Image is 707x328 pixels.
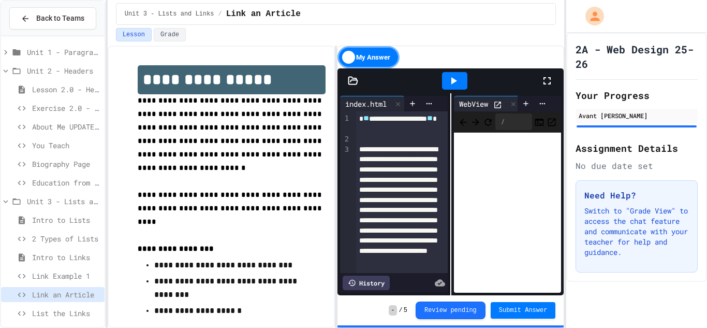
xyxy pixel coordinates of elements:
div: 2 [340,134,350,145]
p: Switch to "Grade View" to access the chat feature and communicate with your teacher for help and ... [584,206,689,258]
h2: Your Progress [576,88,698,103]
button: Refresh [483,116,493,128]
button: Grade [154,28,186,41]
span: Forward [470,115,481,128]
span: Back to Teams [36,13,84,24]
span: Link Example 1 [32,270,100,281]
div: WebView [454,98,493,109]
button: Lesson [116,28,152,41]
span: About Me UPDATE with Headers [32,121,100,132]
span: - [389,305,396,316]
button: Console [534,116,544,128]
div: My Account [575,4,607,28]
span: 2 Types of Lists [32,233,100,244]
span: 5 [404,306,407,315]
div: Avant [PERSON_NAME] [579,111,695,120]
span: Unit 1 - Paragraphs [27,47,100,58]
span: Unit 2 - Headers [27,65,100,76]
span: Link an Article [32,289,100,300]
span: Submit Answer [499,306,548,315]
span: / [218,10,222,18]
button: Open in new tab [547,116,557,128]
div: index.html [340,98,392,109]
span: / [399,306,403,315]
span: Exercise 2.0 - Header Practice [32,103,100,113]
span: Lesson 2.0 - Headers [32,84,100,95]
h1: 2A - Web Design 25-26 [576,42,698,71]
iframe: Web Preview [454,133,562,293]
div: 1 [340,113,350,134]
span: Unit 3 - Lists and Links [125,10,214,18]
h2: Assignment Details [576,141,698,155]
span: Biography Page [32,159,100,169]
button: Review pending [416,302,485,319]
span: Education from Scratch [32,177,100,188]
div: No due date set [576,160,698,172]
span: Back [458,115,468,128]
div: History [343,276,390,290]
div: / [495,113,533,130]
span: You Teach [32,140,100,151]
span: Link an Article [226,8,301,20]
span: Intro to Lists [32,215,100,225]
span: List the Links [32,308,100,319]
h3: Need Help? [584,189,689,202]
span: Unit 3 - Lists and Links [27,196,100,207]
span: Intro to Links [32,252,100,263]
